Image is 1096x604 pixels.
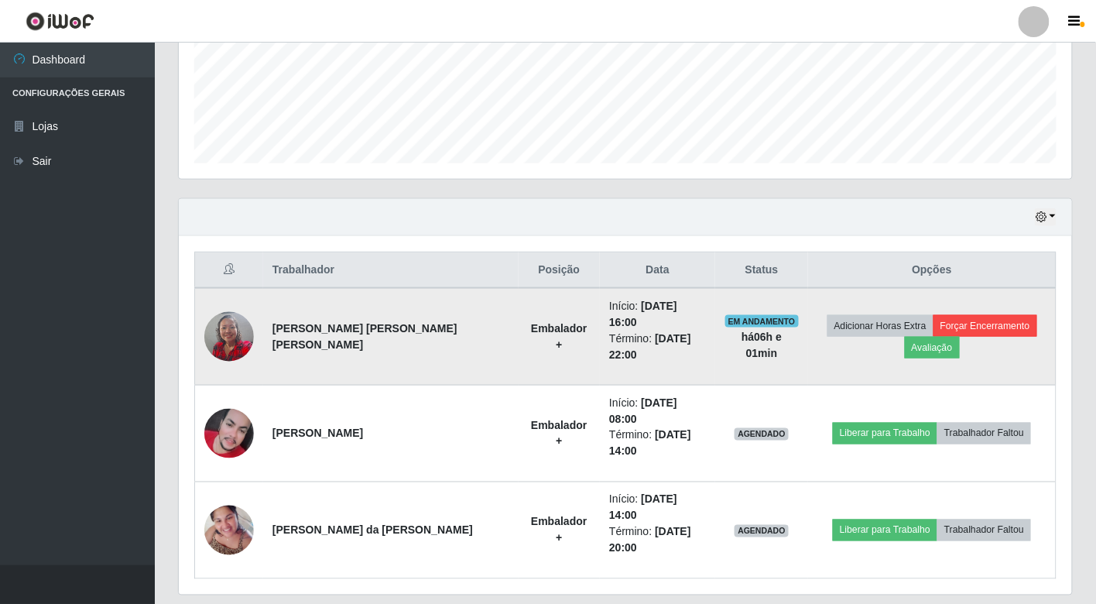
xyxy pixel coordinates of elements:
[937,423,1031,444] button: Trabalhador Faltou
[933,315,1037,337] button: Forçar Encerramento
[26,12,94,31] img: CoreUI Logo
[609,396,677,425] time: [DATE] 08:00
[735,428,789,441] span: AGENDADO
[272,524,473,537] strong: [PERSON_NAME] da [PERSON_NAME]
[715,252,808,289] th: Status
[937,520,1031,541] button: Trabalhador Faltou
[827,315,933,337] button: Adicionar Horas Extra
[531,516,587,544] strong: Embalador +
[519,252,601,289] th: Posição
[742,331,782,359] strong: há 06 h e 01 min
[204,409,254,458] img: 1735296854752.jpeg
[609,427,706,460] li: Término:
[600,252,715,289] th: Data
[905,337,960,359] button: Avaliação
[833,520,937,541] button: Liberar para Trabalho
[609,331,706,363] li: Término:
[609,493,677,522] time: [DATE] 14:00
[833,423,937,444] button: Liberar para Trabalho
[609,298,706,331] li: Início:
[609,524,706,557] li: Término:
[609,492,706,524] li: Início:
[272,427,363,440] strong: [PERSON_NAME]
[204,304,254,369] img: 1754052422594.jpeg
[735,525,789,537] span: AGENDADO
[609,395,706,427] li: Início:
[204,497,254,563] img: 1729599385947.jpeg
[808,252,1056,289] th: Opções
[531,419,587,448] strong: Embalador +
[725,315,799,328] span: EM ANDAMENTO
[272,322,457,351] strong: [PERSON_NAME] [PERSON_NAME] [PERSON_NAME]
[263,252,519,289] th: Trabalhador
[531,322,587,351] strong: Embalador +
[609,300,677,328] time: [DATE] 16:00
